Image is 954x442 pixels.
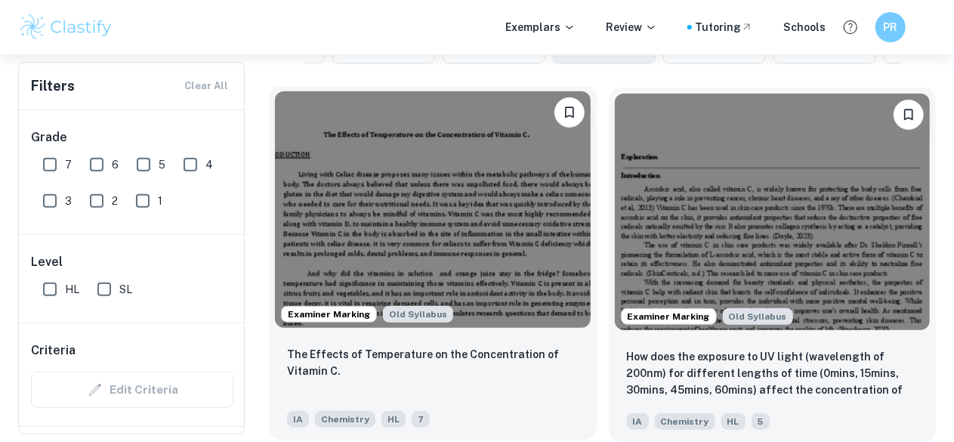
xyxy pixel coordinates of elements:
span: HL [65,281,79,298]
span: Chemistry [315,411,375,428]
h6: Criteria [31,342,76,360]
p: Review [606,19,657,36]
p: How does the exposure to UV light (wavelength of 200nm) for different lengths of time (0mins, 15m... [627,348,918,400]
span: 4 [205,156,213,173]
button: PR [875,12,906,42]
h6: Grade [31,128,233,147]
h6: Level [31,253,233,271]
img: Chemistry IA example thumbnail: How does the exposure to UV light (wavel [615,94,931,330]
span: 7 [65,156,72,173]
span: Old Syllabus [723,308,793,325]
button: Bookmark [894,100,924,130]
h6: PR [882,19,900,36]
span: IA [287,411,309,428]
span: 5 [752,413,770,430]
span: 1 [158,193,162,209]
button: Bookmark [554,97,585,128]
span: IA [627,413,649,430]
span: 7 [412,411,430,428]
a: Examiner MarkingStarting from the May 2025 session, the Chemistry IA requirements have changed. I... [269,88,597,442]
span: HL [721,413,746,430]
span: 6 [112,156,119,173]
div: Starting from the May 2025 session, the Chemistry IA requirements have changed. It's OK to refer ... [723,308,793,325]
img: Chemistry IA example thumbnail: The Effects of Temperature on the Concen [275,91,591,328]
img: Clastify logo [18,12,114,42]
div: Criteria filters are unavailable when searching by topic [31,372,233,408]
a: Tutoring [695,19,753,36]
span: Examiner Marking [622,310,716,323]
button: Help and Feedback [838,14,863,40]
span: 2 [112,193,118,209]
a: Examiner MarkingStarting from the May 2025 session, the Chemistry IA requirements have changed. I... [609,88,937,442]
p: Exemplars [505,19,576,36]
h6: Filters [31,76,75,97]
span: Chemistry [655,413,715,430]
span: Old Syllabus [383,306,453,323]
span: SL [119,281,132,298]
span: HL [381,411,406,428]
p: The Effects of Temperature on the Concentration of Vitamin C. [287,346,579,379]
div: Starting from the May 2025 session, the Chemistry IA requirements have changed. It's OK to refer ... [383,306,453,323]
a: Schools [783,19,826,36]
span: Examiner Marking [282,308,376,321]
span: 5 [159,156,165,173]
span: 3 [65,193,72,209]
